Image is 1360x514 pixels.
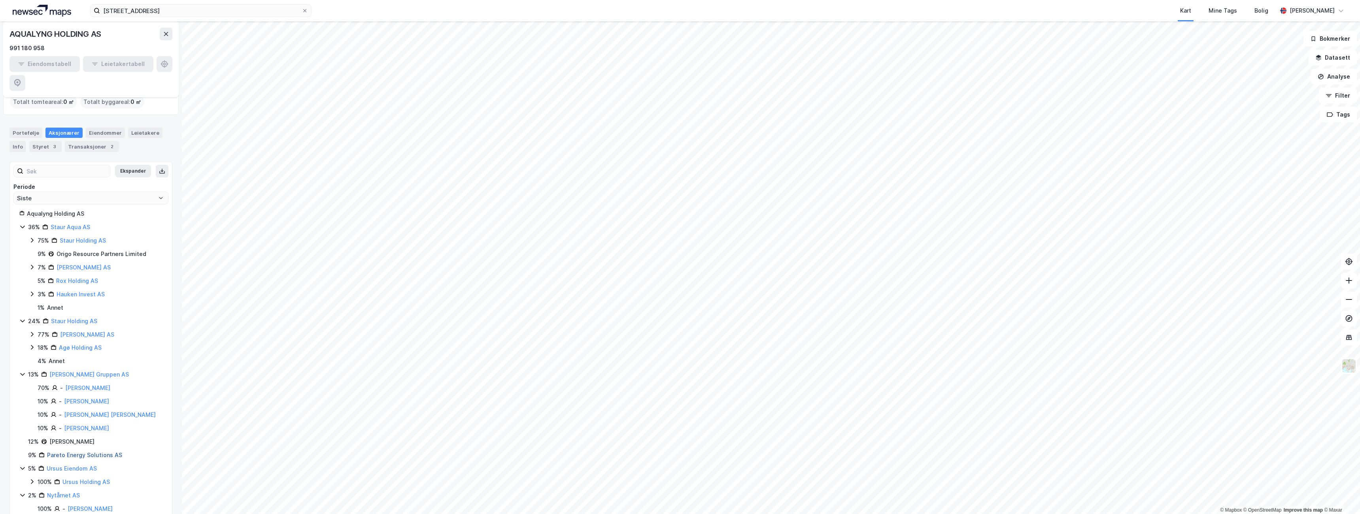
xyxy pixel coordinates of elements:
[64,425,109,431] a: [PERSON_NAME]
[38,343,48,352] div: 18%
[1290,6,1335,15] div: [PERSON_NAME]
[47,492,80,499] a: Nytårnet AS
[28,222,40,232] div: 36%
[63,97,74,107] span: 0 ㎡
[57,249,146,259] div: Origo Resource Partners Limited
[59,397,62,406] div: -
[1320,476,1360,514] iframe: Chat Widget
[62,478,110,485] a: Ursus Holding AS
[1341,358,1356,373] img: Z
[51,224,90,230] a: Staur Aqua AS
[38,504,52,514] div: 100%
[56,277,98,284] a: Rox Holding AS
[1243,507,1282,513] a: OpenStreetMap
[115,165,151,177] button: Ekspander
[28,450,36,460] div: 9%
[45,128,83,138] div: Aksjonærer
[38,263,46,272] div: 7%
[29,141,62,152] div: Styret
[38,236,49,245] div: 75%
[1320,107,1357,122] button: Tags
[59,344,102,351] a: Agø Holding AS
[38,424,48,433] div: 10%
[10,96,77,108] div: Totalt tomteareal :
[1309,50,1357,66] button: Datasett
[1303,31,1357,47] button: Bokmerker
[1220,507,1242,513] a: Mapbox
[27,209,162,218] div: Aqualyng Holding AS
[59,424,62,433] div: -
[49,371,129,378] a: [PERSON_NAME] Gruppen AS
[51,318,97,324] a: Staur Holding AS
[38,356,46,366] div: 4 %
[38,477,52,487] div: 100%
[9,43,45,53] div: 991 180 958
[38,410,48,420] div: 10%
[47,465,97,472] a: Ursus Eiendom AS
[57,264,111,271] a: [PERSON_NAME] AS
[38,397,48,406] div: 10%
[64,411,156,418] a: [PERSON_NAME] [PERSON_NAME]
[38,303,45,313] div: 1 %
[28,370,39,379] div: 13%
[49,356,65,366] div: Annet
[1180,6,1191,15] div: Kart
[28,464,36,473] div: 5%
[28,437,39,446] div: 12%
[59,410,62,420] div: -
[86,128,125,138] div: Eiendommer
[9,128,42,138] div: Portefølje
[38,330,49,339] div: 77%
[38,383,49,393] div: 70%
[64,398,109,405] a: [PERSON_NAME]
[130,97,141,107] span: 0 ㎡
[23,165,110,177] input: Søk
[80,96,144,108] div: Totalt byggareal :
[158,195,164,201] button: Open
[65,384,110,391] a: [PERSON_NAME]
[9,141,26,152] div: Info
[51,143,59,151] div: 3
[108,143,116,151] div: 2
[38,249,46,259] div: 9%
[49,437,94,446] div: [PERSON_NAME]
[60,237,106,244] a: Staur Holding AS
[13,5,71,17] img: logo.a4113a55bc3d86da70a041830d287a7e.svg
[47,452,122,458] a: Pareto Energy Solutions AS
[1209,6,1237,15] div: Mine Tags
[65,141,119,152] div: Transaksjoner
[1284,507,1323,513] a: Improve this map
[128,128,162,138] div: Leietakere
[38,276,45,286] div: 5%
[38,290,46,299] div: 3%
[14,192,168,204] input: ClearOpen
[57,291,105,297] a: Hauken Invest AS
[68,505,113,512] a: [PERSON_NAME]
[60,331,114,338] a: [PERSON_NAME] AS
[28,491,36,500] div: 2%
[9,28,103,40] div: AQUALYNG HOLDING AS
[13,182,168,192] div: Periode
[1320,476,1360,514] div: Kontrollprogram for chat
[60,383,63,393] div: -
[100,5,302,17] input: Søk på adresse, matrikkel, gårdeiere, leietakere eller personer
[62,504,65,514] div: -
[47,303,63,313] div: Annet
[1319,88,1357,104] button: Filter
[1311,69,1357,85] button: Analyse
[1254,6,1268,15] div: Bolig
[28,316,40,326] div: 24%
